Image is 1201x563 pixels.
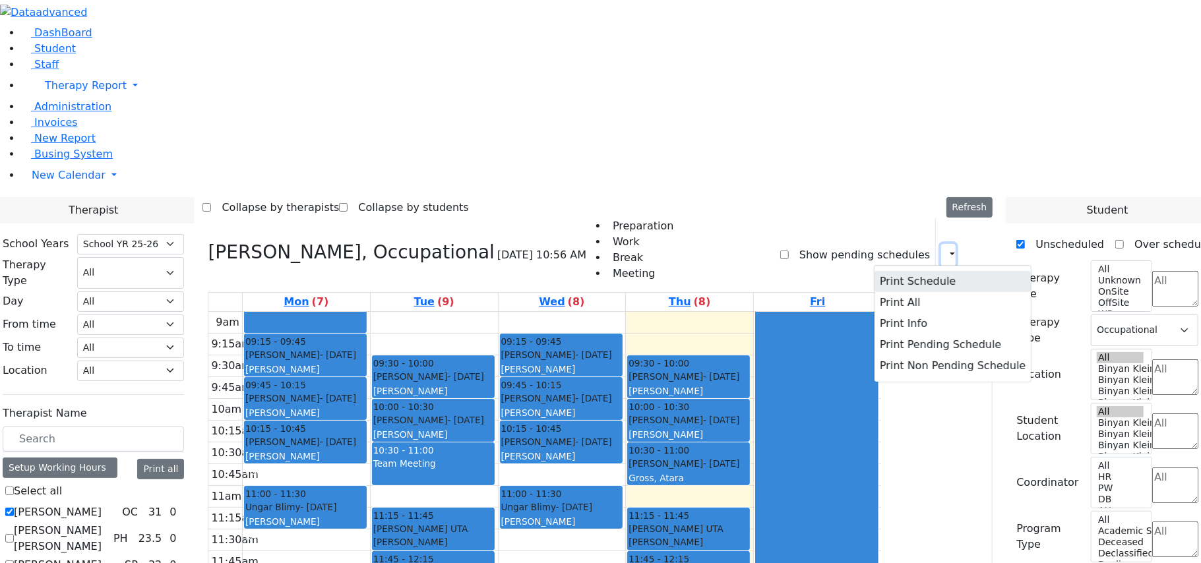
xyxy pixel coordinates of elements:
a: Student [21,42,76,55]
div: [PERSON_NAME] [245,435,365,448]
div: [PERSON_NAME] [629,428,749,441]
a: September 8, 2025 [281,293,331,311]
div: Gross, Atara [629,471,749,485]
div: 11am [208,489,244,504]
label: Student Location [1016,413,1083,444]
a: Therapy Report [21,73,1201,99]
div: 9:45am [208,380,254,396]
span: - [DATE] [320,349,356,360]
div: 0 [167,504,179,520]
span: 09:30 - 10:00 [629,357,689,370]
li: Meeting [607,266,673,281]
div: [PERSON_NAME] [629,370,749,383]
label: Therapy Site [1016,270,1083,302]
option: AH [1097,505,1144,516]
div: 9:15am [208,336,254,352]
span: - [DATE] [448,371,484,382]
div: Setup [973,244,979,266]
option: All [1097,406,1144,417]
div: OC [117,504,143,520]
span: 10:00 - 10:30 [629,400,689,413]
span: 10:15 - 10:45 [245,422,306,435]
div: 11:15am [208,510,261,526]
div: [PERSON_NAME] [629,457,749,470]
label: Collapse by therapists [211,197,339,218]
div: K4-19 [501,530,621,543]
span: New Calendar [32,169,106,181]
textarea: Search [1152,359,1198,395]
textarea: Search [1152,467,1198,503]
label: Therapy Type [1016,314,1083,346]
label: School Years [3,236,69,252]
div: [PERSON_NAME] [501,348,621,361]
button: Print Schedule [875,271,1031,292]
span: - [DATE] [448,415,484,425]
div: Hs-B [245,465,365,478]
option: DB [1097,494,1144,505]
option: Unknown [1097,275,1144,286]
label: Therapy Type [3,257,69,289]
button: Print Pending Schedule [875,334,1031,355]
span: [DATE] 10:56 AM [497,247,586,263]
a: September 11, 2025 [666,293,713,311]
button: Print all [137,459,184,479]
div: 23.5 [136,531,165,547]
button: Print Info [875,313,1031,334]
span: Student [34,42,76,55]
a: September 10, 2025 [536,293,587,311]
span: Student [1087,202,1128,218]
span: 11:00 - 11:30 [245,487,306,500]
label: (7) [312,294,329,310]
button: Print Non Pending Schedule [875,355,1031,376]
div: [PERSON_NAME] [501,392,621,405]
div: 11:30am [208,532,261,548]
label: Location [1016,367,1061,382]
span: Staff [34,58,59,71]
span: - [DATE] [703,458,739,469]
li: Break [607,250,673,266]
option: Deceased [1097,537,1144,548]
div: [PERSON_NAME] [501,363,621,376]
div: [PERSON_NAME] [501,515,621,528]
a: New Report [21,132,96,144]
label: Program Type [1016,521,1083,552]
span: - [DATE] [576,436,612,447]
span: - [DATE] [703,415,739,425]
div: [PERSON_NAME] ([PERSON_NAME]) [629,535,749,562]
label: Therapist Name [3,405,87,421]
button: Print All [875,292,1031,313]
label: Unscheduled [1025,234,1104,255]
option: Binyan Klein 3 [1097,386,1144,397]
span: 11:15 - 11:45 [629,509,689,522]
a: September 12, 2025 [807,293,828,311]
div: [PERSON_NAME] [373,413,493,427]
div: 0 [167,531,179,547]
option: PW [1097,483,1144,494]
span: - [DATE] [320,393,356,403]
span: 09:45 - 10:15 [245,378,306,392]
span: Administration [34,100,111,113]
label: Collapse by students [348,197,468,218]
option: OnSite [1097,286,1144,297]
label: Location [3,363,47,378]
div: [PERSON_NAME] [501,435,621,448]
label: [PERSON_NAME] [PERSON_NAME] [14,523,108,554]
div: [PERSON_NAME] [245,392,365,405]
div: Ungar Blimy [245,500,365,514]
option: OffSite [1097,297,1144,309]
a: Administration [21,100,111,113]
option: Binyan Klein 3 [1097,440,1144,451]
option: Binyan Klein 2 [1097,451,1144,462]
span: Invoices [34,116,78,129]
div: [PERSON_NAME] [245,450,365,463]
span: - [DATE] [300,502,336,512]
div: [PERSON_NAME] [373,384,493,398]
span: Therapy Report [45,79,127,92]
div: Delete [985,245,993,266]
span: [PERSON_NAME] UTA [373,522,468,535]
option: Binyan Klein 5 [1097,363,1144,374]
label: (8) [694,294,711,310]
span: 09:15 - 09:45 [501,335,562,348]
li: Work [607,234,673,250]
a: September 9, 2025 [412,293,457,311]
